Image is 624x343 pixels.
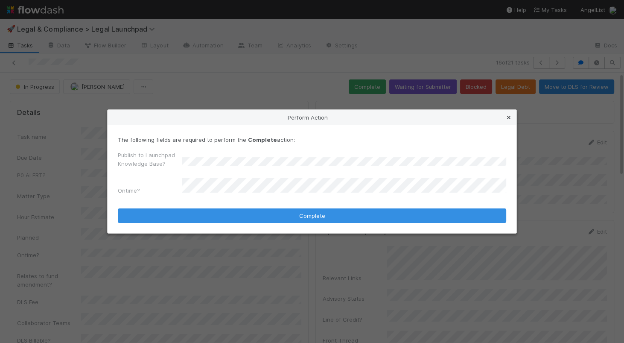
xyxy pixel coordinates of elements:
div: Perform Action [108,110,516,125]
p: The following fields are required to perform the action: [118,135,506,144]
strong: Complete [248,136,277,143]
button: Complete [118,208,506,223]
label: Publish to Launchpad Knowledge Base? [118,151,182,168]
label: Ontime? [118,186,140,195]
